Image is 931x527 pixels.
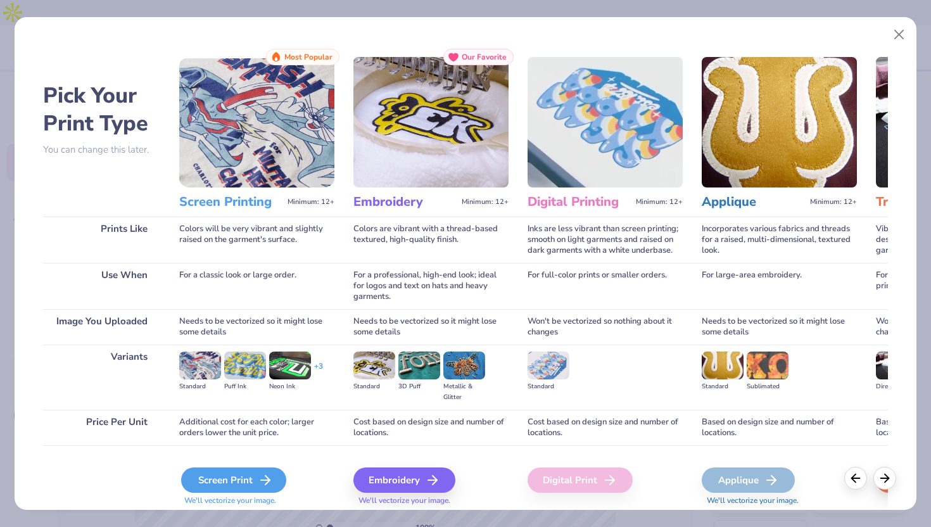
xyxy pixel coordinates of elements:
span: We'll vectorize your image. [179,495,334,506]
div: Prints Like [43,217,160,263]
div: Standard [528,381,569,392]
div: Direct-to-film [876,381,918,392]
div: Cost based on design size and number of locations. [353,410,509,445]
h2: Pick Your Print Type [43,82,160,137]
img: Standard [702,352,744,379]
div: Standard [353,381,395,392]
img: Applique [702,57,857,187]
div: For large-area embroidery. [702,263,857,309]
div: Image You Uploaded [43,309,160,345]
p: You can change this later. [43,144,160,155]
span: Minimum: 12+ [810,198,857,206]
span: Our Favorite [462,53,507,61]
div: Sublimated [747,381,788,392]
div: Embroidery [353,467,455,493]
div: Puff Ink [224,381,266,392]
div: Won't be vectorized so nothing about it changes [528,309,683,345]
div: Metallic & Glitter [443,381,485,403]
div: Standard [179,381,221,392]
div: Needs to be vectorized so it might lose some details [702,309,857,345]
span: We'll vectorize your image. [702,495,857,506]
img: Embroidery [353,57,509,187]
div: Standard [702,381,744,392]
h3: Digital Printing [528,194,631,210]
div: Needs to be vectorized so it might lose some details [179,309,334,345]
div: Digital Print [528,467,633,493]
img: Neon Ink [269,352,311,379]
div: Applique [702,467,795,493]
img: Screen Printing [179,57,334,187]
img: Standard [353,352,395,379]
div: For a professional, high-end look; ideal for logos and text on hats and heavy garments. [353,263,509,309]
span: Minimum: 12+ [462,198,509,206]
div: Screen Print [181,467,286,493]
span: We'll vectorize your image. [353,495,509,506]
span: Minimum: 12+ [636,198,683,206]
div: For full-color prints or smaller orders. [528,263,683,309]
div: Needs to be vectorized so it might lose some details [353,309,509,345]
img: Standard [179,352,221,379]
h3: Applique [702,194,805,210]
div: Use When [43,263,160,309]
img: Digital Printing [528,57,683,187]
span: Most Popular [284,53,332,61]
div: 3D Puff [398,381,440,392]
span: Minimum: 12+ [288,198,334,206]
div: Price Per Unit [43,410,160,445]
h3: Screen Printing [179,194,282,210]
h3: Embroidery [353,194,457,210]
div: Neon Ink [269,381,311,392]
img: Puff Ink [224,352,266,379]
div: + 3 [314,361,323,383]
div: Inks are less vibrant than screen printing; smooth on light garments and raised on dark garments ... [528,217,683,263]
img: Standard [528,352,569,379]
div: Incorporates various fabrics and threads for a raised, multi-dimensional, textured look. [702,217,857,263]
div: Cost based on design size and number of locations. [528,410,683,445]
img: 3D Puff [398,352,440,379]
img: Metallic & Glitter [443,352,485,379]
div: For a classic look or large order. [179,263,334,309]
div: Based on design size and number of locations. [702,410,857,445]
div: Colors will be very vibrant and slightly raised on the garment's surface. [179,217,334,263]
img: Direct-to-film [876,352,918,379]
div: Additional cost for each color; larger orders lower the unit price. [179,410,334,445]
button: Close [887,23,911,47]
img: Sublimated [747,352,788,379]
div: Variants [43,345,160,410]
div: Colors are vibrant with a thread-based textured, high-quality finish. [353,217,509,263]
